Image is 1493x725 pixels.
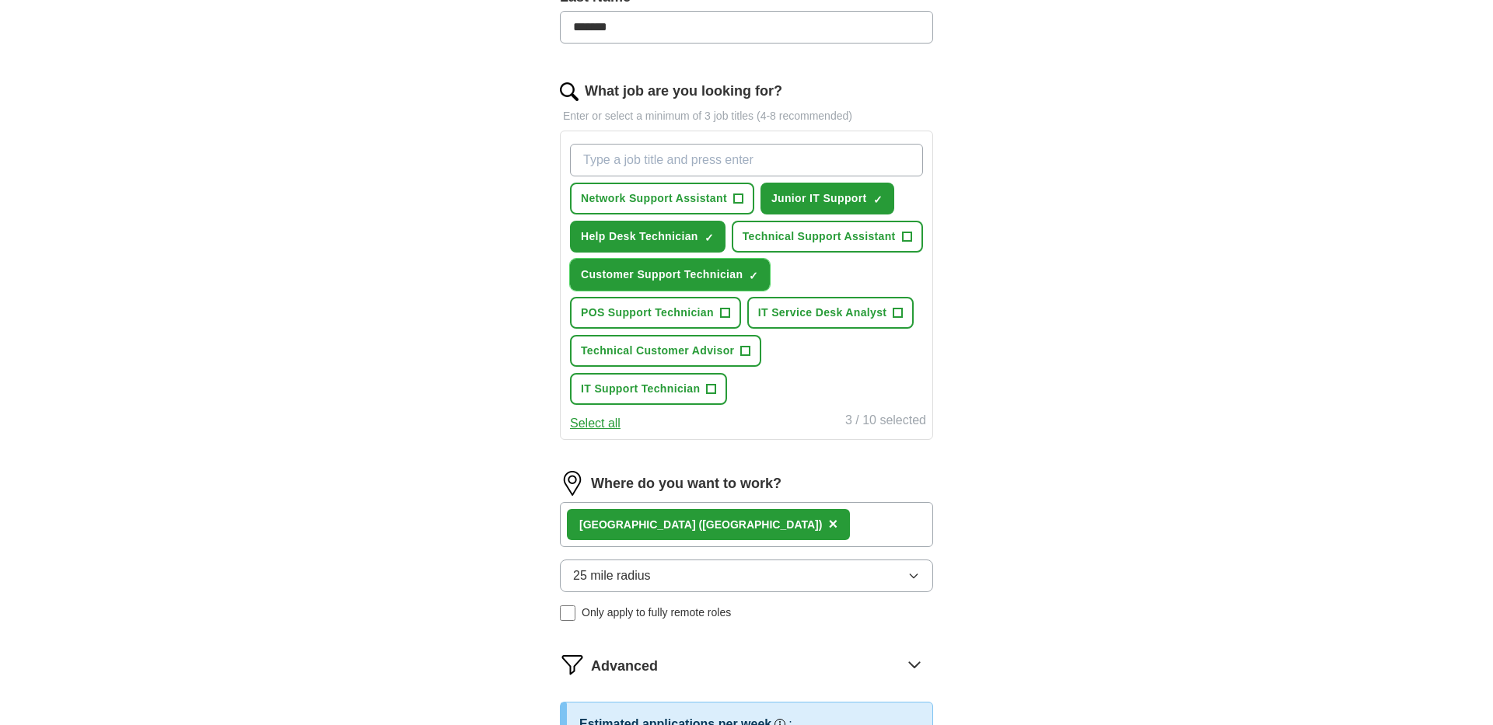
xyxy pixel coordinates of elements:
[758,305,887,321] span: IT Service Desk Analyst
[570,221,726,253] button: Help Desk Technician✓
[573,566,651,585] span: 25 mile radius
[732,221,923,253] button: Technical Support Assistant
[828,515,837,532] span: ×
[570,144,923,176] input: Type a job title and press enter
[560,559,933,592] button: 25 mile radius
[845,411,926,433] div: 3 / 10 selected
[560,82,579,101] img: search.png
[698,518,822,531] span: ([GEOGRAPHIC_DATA])
[591,656,658,677] span: Advanced
[581,228,698,245] span: Help Desk Technician
[570,259,770,291] button: Customer Support Technician✓
[591,473,781,494] label: Where do you want to work?
[560,605,575,621] input: Only apply to fully remote roles
[582,605,731,621] span: Only apply to fully remote roles
[581,381,700,397] span: IT Support Technician
[560,108,933,124] p: Enter or select a minimum of 3 job titles (4-8 recommended)
[747,297,914,329] button: IT Service Desk Analyst
[743,228,896,245] span: Technical Support Assistant
[873,193,883,206] span: ✓
[570,414,621,433] button: Select all
[760,183,894,214] button: Junior IT Support✓
[581,190,727,207] span: Network Support Assistant
[581,343,734,359] span: Technical Customer Advisor
[771,190,867,207] span: Junior IT Support
[570,335,761,367] button: Technical Customer Advisor
[585,81,782,102] label: What job are you looking for?
[581,267,743,283] span: Customer Support Technician
[828,513,837,536] button: ×
[579,518,696,531] strong: [GEOGRAPHIC_DATA]
[705,232,714,244] span: ✓
[570,373,727,405] button: IT Support Technician
[581,305,714,321] span: POS Support Technician
[570,297,741,329] button: POS Support Technician
[749,270,758,282] span: ✓
[570,183,754,214] button: Network Support Assistant
[560,652,585,677] img: filter
[560,471,585,496] img: location.png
